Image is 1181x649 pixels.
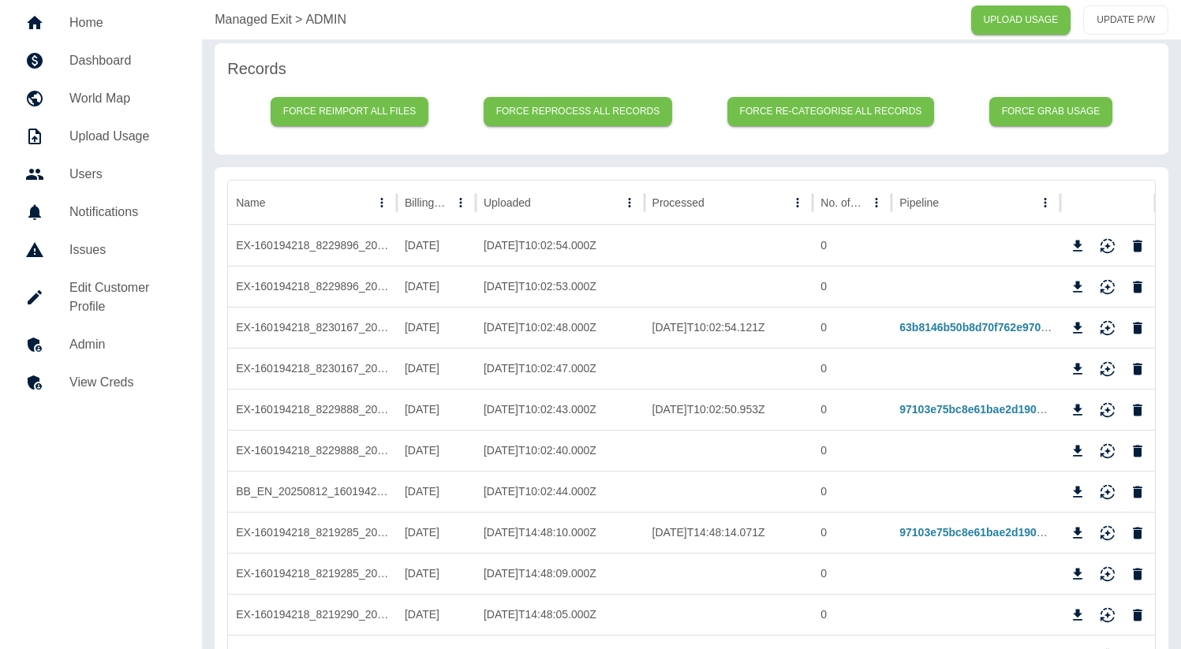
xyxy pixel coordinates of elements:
[1066,480,1089,504] button: Download
[813,594,891,635] div: 0
[13,155,189,193] a: Users
[813,348,891,389] div: 0
[899,403,1145,416] a: 97103e75bc8e61bae2d1902478def2314edfd6cb
[1096,357,1119,381] button: Reimport
[476,389,645,430] div: 2025-08-20T10:02:43.000Z
[1096,398,1119,422] button: Reimport
[813,553,891,594] div: 0
[484,196,531,209] div: Uploaded
[1126,398,1149,422] button: Delete
[1096,275,1119,299] button: Reimport
[397,225,476,266] div: 01/08/2025
[645,512,813,553] div: 2025-08-05T14:48:14.071Z
[1096,480,1119,504] button: Reimport
[1066,275,1089,299] button: Download
[228,348,397,389] div: EX-160194218_8230167_20250815110319.ZIP;
[228,389,397,430] div: EX-160194218_8229888_20250814113242.csv
[1126,603,1149,627] button: Delete
[1083,6,1168,35] button: UPDATE P/W
[865,192,888,214] button: No. of rows column menu
[1126,316,1149,340] button: Delete
[271,97,429,126] button: Force reimport all files
[397,512,476,553] div: 01/07/2025
[397,307,476,348] div: 01/08/2025
[450,192,472,214] button: Billing Date column menu
[227,56,1156,81] h6: Records
[13,193,189,231] a: Notifications
[13,269,189,326] a: Edit Customer Profile
[727,97,935,126] button: Force re-categorise all records
[69,278,177,316] h5: Edit Customer Profile
[228,307,397,348] div: EX-160194218_8230167_20250815110319.csv
[397,389,476,430] div: 01/08/2025
[69,127,177,146] h5: Upload Usage
[13,364,189,401] a: View Creds
[476,553,645,594] div: 2025-08-05T14:48:09.000Z
[13,4,189,42] a: Home
[813,512,891,553] div: 0
[1096,521,1119,545] button: Reimport
[228,430,397,471] div: EX-160194218_8229888_20250814113242.ZIP;
[899,196,939,209] div: Pipeline
[228,225,397,266] div: EX-160194218_8229896_20250814113312.csv
[69,165,177,184] h5: Users
[1126,521,1149,545] button: Delete
[397,430,476,471] div: 01/08/2025
[1126,480,1149,504] button: Delete
[69,335,177,354] h5: Admin
[228,512,397,553] div: EX-160194218_8219285_20250721110324.csv
[619,192,641,214] button: Uploaded column menu
[1066,234,1089,258] button: Download
[13,231,189,269] a: Issues
[228,266,397,307] div: EX-160194218_8229896_20250814113312.ZIP;
[1096,603,1119,627] button: Reimport
[813,389,891,430] div: 0
[1126,275,1149,299] button: Delete
[305,10,346,29] a: ADMIN
[476,594,645,635] div: 2025-08-05T14:48:05.000Z
[813,471,891,512] div: 0
[397,594,476,635] div: 01/07/2025
[645,389,813,430] div: 2025-08-20T10:02:50.953Z
[228,594,397,635] div: EX-160194218_8219290_20250721110344.csv
[476,225,645,266] div: 2025-08-20T10:02:54.000Z
[1066,521,1089,545] button: Download
[652,196,704,209] div: Processed
[1034,192,1056,214] button: Pipeline column menu
[371,192,393,214] button: Name column menu
[1066,357,1089,381] button: Download
[476,430,645,471] div: 2025-08-20T10:02:40.000Z
[69,203,177,222] h5: Notifications
[989,97,1113,126] button: Force grab usage
[484,97,673,126] button: Force reprocess all records
[13,326,189,364] a: Admin
[899,526,1145,539] a: 97103e75bc8e61bae2d1902478def2314edfd6cb
[813,266,891,307] div: 0
[69,241,177,259] h5: Issues
[813,225,891,266] div: 0
[813,307,891,348] div: 0
[1066,562,1089,586] button: Download
[476,471,645,512] div: 2025-08-19T10:02:44.000Z
[405,196,448,209] div: Billing Date
[69,89,177,108] h5: World Map
[397,471,476,512] div: 01/08/2025
[397,553,476,594] div: 01/07/2025
[397,266,476,307] div: 01/08/2025
[476,307,645,348] div: 2025-08-20T10:02:48.000Z
[215,10,292,29] a: Managed Exit
[645,307,813,348] div: 2025-08-20T10:02:54.121Z
[13,117,189,155] a: Upload Usage
[1066,316,1089,340] button: Download
[1096,316,1119,340] button: Reimport
[476,348,645,389] div: 2025-08-20T10:02:47.000Z
[1126,562,1149,586] button: Delete
[236,196,265,209] div: Name
[1126,234,1149,258] button: Delete
[1096,439,1119,463] button: Reimport
[1126,357,1149,381] button: Delete
[69,373,177,392] h5: View Creds
[13,42,189,80] a: Dashboard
